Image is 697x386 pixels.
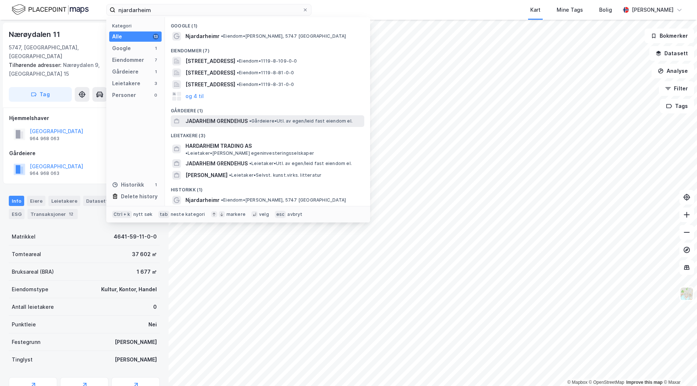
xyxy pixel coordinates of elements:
[632,5,674,14] div: [PERSON_NAME]
[112,91,136,100] div: Personer
[652,64,694,78] button: Analyse
[185,57,235,65] span: [STREET_ADDRESS]
[153,34,159,40] div: 13
[153,57,159,63] div: 7
[153,182,159,188] div: 1
[112,44,131,53] div: Google
[165,181,370,194] div: Historikk (1)
[259,211,269,217] div: velg
[649,46,694,61] button: Datasett
[237,82,294,87] span: Eiendom • 1119-8-31-0-0
[12,267,54,276] div: Bruksareal (BRA)
[9,61,154,78] div: Nærøydalen 9, [GEOGRAPHIC_DATA] 15
[9,62,63,68] span: Tilhørende adresser:
[237,58,239,64] span: •
[12,355,33,364] div: Tinglyst
[67,210,75,218] div: 12
[27,196,45,206] div: Eiere
[185,142,252,150] span: HARDARHEIM TRADING AS
[626,380,663,385] a: Improve this map
[153,69,159,75] div: 1
[237,58,297,64] span: Eiendom • 1119-8-109-0-0
[680,287,694,301] img: Z
[83,196,111,206] div: Datasett
[567,380,587,385] a: Mapbox
[237,70,239,75] span: •
[185,68,235,77] span: [STREET_ADDRESS]
[9,87,72,102] button: Tag
[165,102,370,115] div: Gårdeiere (1)
[249,161,251,166] span: •
[659,81,694,96] button: Filter
[221,33,223,39] span: •
[48,196,80,206] div: Leietakere
[112,32,122,41] div: Alle
[133,211,153,217] div: nytt søk
[153,80,159,86] div: 3
[12,320,36,329] div: Punktleie
[158,211,169,218] div: tab
[226,211,246,217] div: markere
[221,33,346,39] span: Eiendom • [PERSON_NAME], 5747 [GEOGRAPHIC_DATA]
[12,303,54,311] div: Antall leietakere
[229,172,321,178] span: Leietaker • Selvst. kunst.virks. litteratur
[287,211,302,217] div: avbryt
[660,99,694,113] button: Tags
[171,211,205,217] div: neste kategori
[153,92,159,98] div: 0
[275,211,286,218] div: esc
[12,285,48,294] div: Eiendomstype
[12,250,41,259] div: Tomteareal
[221,197,223,203] span: •
[185,92,204,101] button: og 4 til
[185,150,188,156] span: •
[9,149,159,158] div: Gårdeiere
[132,250,157,259] div: 37 602 ㎡
[185,150,314,156] span: Leietaker • [PERSON_NAME] egeninvesteringsselskaper
[12,232,36,241] div: Matrikkel
[9,43,125,61] div: 5747, [GEOGRAPHIC_DATA], [GEOGRAPHIC_DATA]
[153,303,157,311] div: 0
[221,197,346,203] span: Eiendom • [PERSON_NAME], 5747 [GEOGRAPHIC_DATA]
[148,320,157,329] div: Nei
[185,171,228,180] span: [PERSON_NAME]
[12,3,89,16] img: logo.f888ab2527a4732fd821a326f86c7f29.svg
[185,32,220,41] span: Njardarheimr
[137,267,157,276] div: 1 677 ㎡
[645,29,694,43] button: Bokmerker
[249,118,251,124] span: •
[112,23,162,29] div: Kategori
[12,338,40,346] div: Festegrunn
[589,380,624,385] a: OpenStreetMap
[185,80,235,89] span: [STREET_ADDRESS]
[115,338,157,346] div: [PERSON_NAME]
[9,209,25,219] div: ESG
[165,17,370,30] div: Google (1)
[185,159,248,168] span: JADARHEIM GRENDEHUS
[115,4,302,15] input: Søk på adresse, matrikkel, gårdeiere, leietakere eller personer
[114,232,157,241] div: 4641-59-11-0-0
[229,172,231,178] span: •
[237,82,239,87] span: •
[115,355,157,364] div: [PERSON_NAME]
[9,114,159,123] div: Hjemmelshaver
[660,351,697,386] div: Kontrollprogram for chat
[30,136,59,142] div: 964 968 063
[101,285,157,294] div: Kultur, Kontor, Handel
[112,180,144,189] div: Historikk
[9,29,61,40] div: Nærøydalen 11
[660,351,697,386] iframe: Chat Widget
[153,45,159,51] div: 1
[165,127,370,140] div: Leietakere (3)
[112,56,144,64] div: Eiendommer
[121,192,158,201] div: Delete history
[185,117,248,125] span: JADARHEIM GRENDEHUS
[9,196,24,206] div: Info
[249,118,353,124] span: Gårdeiere • Utl. av egen/leid fast eiendom el.
[30,170,59,176] div: 964 968 063
[112,67,139,76] div: Gårdeiere
[165,42,370,55] div: Eiendommer (7)
[112,211,132,218] div: Ctrl + k
[249,161,352,166] span: Leietaker • Utl. av egen/leid fast eiendom el.
[27,209,78,219] div: Transaksjoner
